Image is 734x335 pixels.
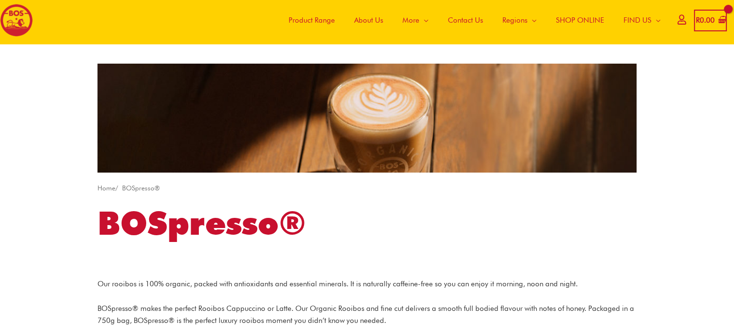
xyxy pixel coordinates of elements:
[556,6,604,35] span: SHOP ONLINE
[354,6,383,35] span: About Us
[696,16,715,25] bdi: 0.00
[289,6,335,35] span: Product Range
[694,10,727,31] a: View Shopping Cart, empty
[97,182,637,194] nav: Breadcrumb
[97,64,637,173] img: Rooibos Espresso
[97,184,115,192] a: Home
[97,278,637,290] p: Our rooibos is 100% organic, packed with antioxidants and essential minerals. It is naturally caf...
[97,201,637,246] h1: BOSpresso®
[448,6,483,35] span: Contact Us
[696,16,700,25] span: R
[97,303,637,327] p: BOSpresso® makes the perfect Rooibos Cappuccino or Latte. Our Organic Rooibos and fine cut delive...
[502,6,527,35] span: Regions
[623,6,651,35] span: FIND US
[402,6,419,35] span: More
